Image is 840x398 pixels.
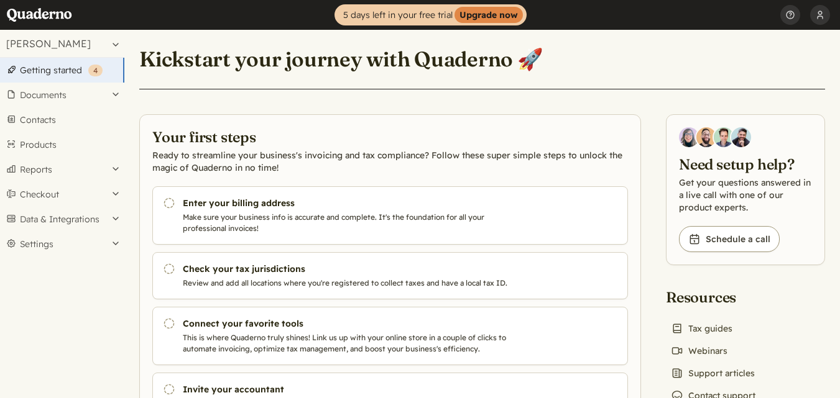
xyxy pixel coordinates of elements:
[679,155,812,174] h2: Need setup help?
[183,263,534,275] h3: Check your tax jurisdictions
[183,317,534,330] h3: Connect your favorite tools
[183,197,534,209] h3: Enter your billing address
[183,383,534,396] h3: Invite your accountant
[666,320,737,337] a: Tax guides
[666,287,760,307] h2: Resources
[679,176,812,214] p: Get your questions answered in a live call with one of our product experts.
[335,4,527,25] a: 5 days left in your free trialUpgrade now
[152,127,628,147] h2: Your first steps
[183,278,534,289] p: Review and add all locations where you're registered to collect taxes and have a local tax ID.
[731,127,751,147] img: Javier Rubio, DevRel at Quaderno
[152,149,628,174] p: Ready to streamline your business's invoicing and tax compliance? Follow these super simple steps...
[666,364,760,382] a: Support articles
[714,127,734,147] img: Ivo Oltmans, Business Developer at Quaderno
[183,212,534,234] p: Make sure your business info is accurate and complete. It's the foundation for all your professio...
[152,252,628,299] a: Check your tax jurisdictions Review and add all locations where you're registered to collect taxe...
[93,66,98,75] span: 4
[455,7,523,23] strong: Upgrade now
[679,127,699,147] img: Diana Carrasco, Account Executive at Quaderno
[152,307,628,365] a: Connect your favorite tools This is where Quaderno truly shines! Link us up with your online stor...
[679,226,780,252] a: Schedule a call
[139,46,543,72] h1: Kickstart your journey with Quaderno 🚀
[152,186,628,245] a: Enter your billing address Make sure your business info is accurate and complete. It's the founda...
[183,332,534,355] p: This is where Quaderno truly shines! Link us up with your online store in a couple of clicks to a...
[666,342,732,360] a: Webinars
[696,127,716,147] img: Jairo Fumero, Account Executive at Quaderno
